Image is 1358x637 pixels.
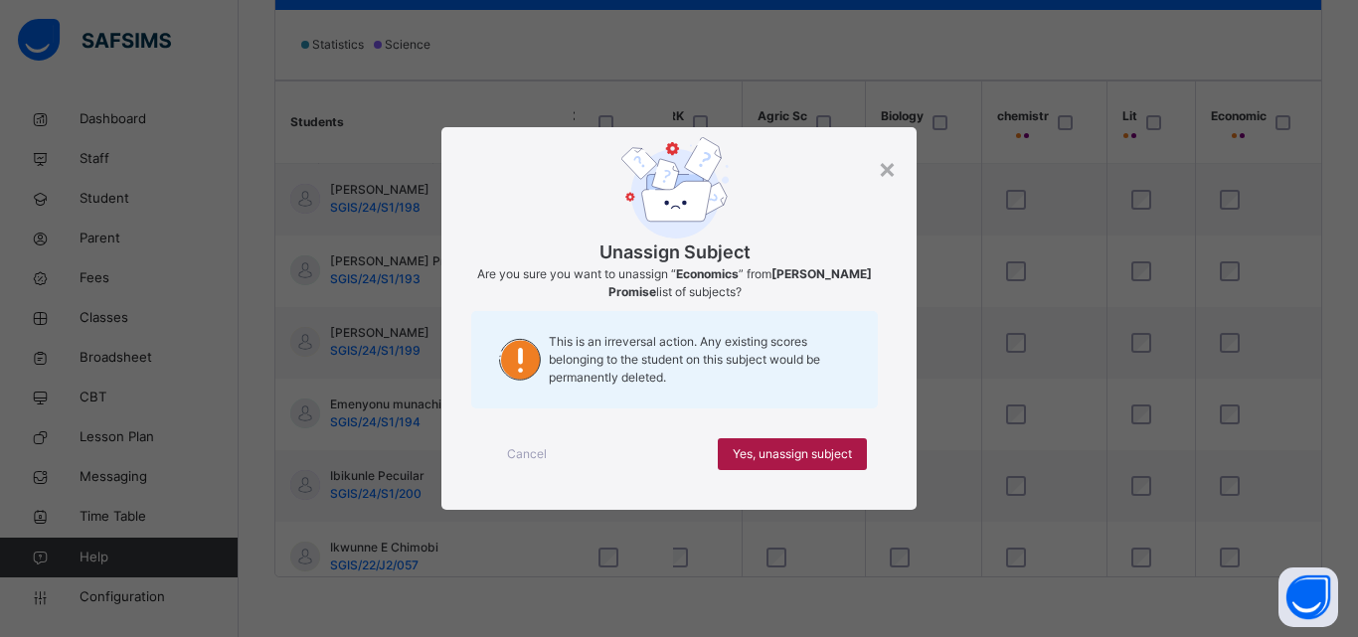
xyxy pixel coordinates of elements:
[549,333,858,387] span: This is an irreversal action. Any existing scores belonging to the student on this subject would ...
[608,266,873,299] span: [PERSON_NAME] Promise
[621,137,729,239] img: Error Image
[491,331,549,389] img: warningIcon
[733,445,852,463] span: Yes, unassign subject
[599,239,751,265] span: Unassign Subject
[676,266,739,281] b: Economics
[477,266,872,299] span: Are you sure you want to unassign “ ” from list of subjects?
[878,147,897,189] div: ×
[507,445,547,463] span: Cancel
[1278,567,1338,627] button: Open asap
